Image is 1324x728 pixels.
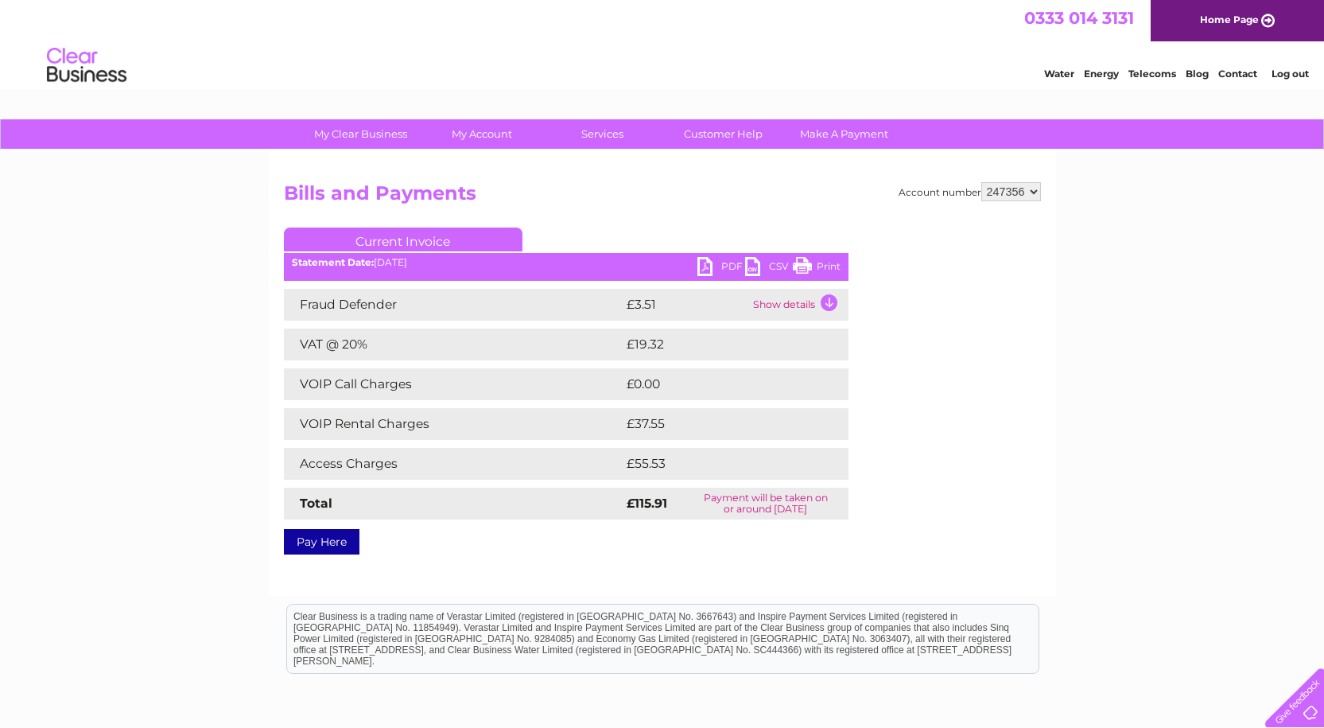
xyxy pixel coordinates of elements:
a: Services [537,119,668,149]
a: Telecoms [1128,68,1176,80]
a: CSV [745,257,793,280]
a: Current Invoice [284,228,522,251]
td: Fraud Defender [284,289,623,321]
td: £55.53 [623,448,816,480]
a: My Clear Business [295,119,426,149]
strong: £115.91 [627,496,667,511]
td: Show details [749,289,848,321]
td: £19.32 [623,329,815,360]
a: Pay Here [284,529,359,555]
td: VOIP Call Charges [284,368,623,400]
td: Access Charges [284,448,623,480]
a: Energy [1084,68,1119,80]
a: My Account [416,119,547,149]
div: Clear Business is a trading name of Verastar Limited (registered in [GEOGRAPHIC_DATA] No. 3667643... [287,9,1039,77]
td: £3.51 [623,289,749,321]
strong: Total [300,496,332,511]
b: Statement Date: [292,256,374,268]
a: Water [1044,68,1074,80]
a: Blog [1186,68,1209,80]
a: Print [793,257,841,280]
td: £37.55 [623,408,815,440]
td: Payment will be taken on or around [DATE] [683,488,848,520]
td: £0.00 [623,368,812,400]
td: VAT @ 20% [284,329,623,360]
a: Make A Payment [778,119,910,149]
a: Customer Help [658,119,789,149]
h2: Bills and Payments [284,182,1041,212]
div: Account number [899,182,1041,201]
a: 0333 014 3131 [1024,8,1134,28]
a: PDF [697,257,745,280]
td: VOIP Rental Charges [284,408,623,440]
a: Log out [1272,68,1309,80]
img: logo.png [46,41,127,90]
div: [DATE] [284,257,848,268]
a: Contact [1218,68,1257,80]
